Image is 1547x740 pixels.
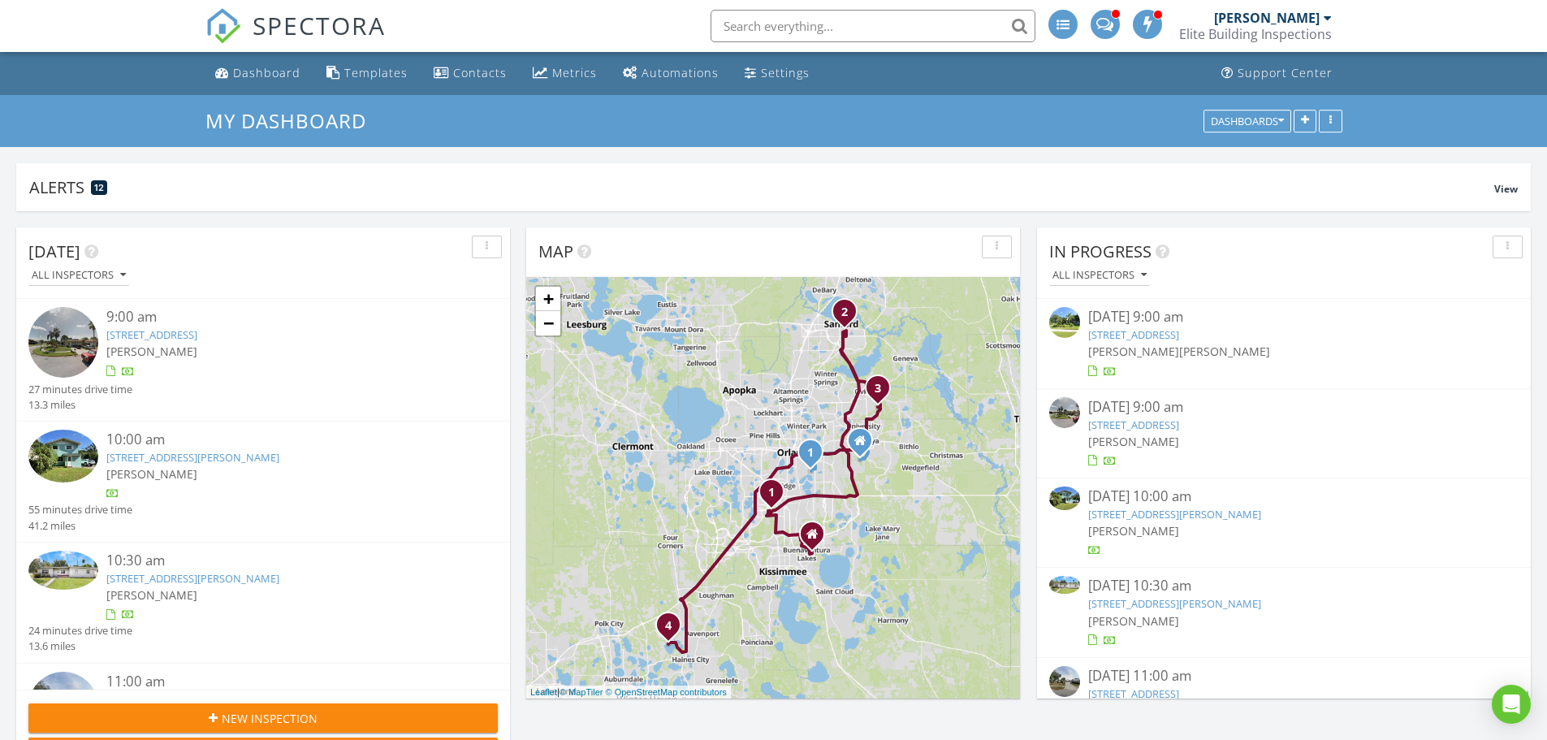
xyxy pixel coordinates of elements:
i: 3 [875,383,881,395]
span: New Inspection [222,710,318,727]
a: 9:00 am [STREET_ADDRESS] [PERSON_NAME] 27 minutes drive time 13.3 miles [28,307,498,413]
span: [PERSON_NAME] [1088,523,1179,539]
img: streetview [1049,666,1080,697]
a: [STREET_ADDRESS] [1088,686,1179,701]
div: 3320 Joanne Dr, Orlando, FL 32806 [810,452,820,461]
img: 9360464%2Fcover_photos%2F3blV9x2yvENOkPet10pa%2Fsmall.jpg [28,430,98,483]
div: 24 minutes drive time [28,623,132,638]
div: Dashboards [1211,115,1284,127]
a: Zoom in [536,287,560,311]
a: Settings [738,58,816,89]
div: 804 Rosalia Dr, Sanford, FL 32771 [845,311,854,321]
a: Automations (Advanced) [616,58,725,89]
a: [STREET_ADDRESS][PERSON_NAME] [106,450,279,465]
a: [STREET_ADDRESS][PERSON_NAME] [1088,507,1261,521]
div: All Inspectors [1052,270,1147,281]
span: 12 [94,182,104,193]
div: Contacts [453,65,507,80]
a: [DATE] 10:30 am [STREET_ADDRESS][PERSON_NAME] [PERSON_NAME] [1049,576,1519,648]
img: 9363455%2Fcover_photos%2FtQ9FyzJCY8nBXAmSuzkX%2Fsmall.jpeg [28,551,98,590]
div: 10103 Blazed Tree Ct, Orlando, FL 32821 [771,491,781,501]
span: View [1494,182,1518,196]
a: [STREET_ADDRESS][PERSON_NAME] [106,571,279,586]
div: 9:00 am [106,307,459,327]
a: Zoom out [536,311,560,335]
div: Dashboard [233,65,300,80]
div: | [526,686,731,699]
div: 2612 Berkshire Cir, Kissimmee FL 34743 [812,534,822,543]
div: Settings [761,65,810,80]
i: 4 [665,621,672,632]
i: 2 [841,307,848,318]
input: Search everything... [711,10,1035,42]
div: 5731 Oakdale Rd, Haines City, FL 33844 [668,625,678,634]
div: 10:00 am [106,430,459,450]
div: Alerts [29,176,1494,198]
div: [DATE] 10:00 am [1088,487,1480,507]
img: 9360464%2Fcover_photos%2F3blV9x2yvENOkPet10pa%2Fsmall.jpg [1049,487,1080,510]
button: New Inspection [28,703,498,733]
span: Map [538,240,573,262]
span: [PERSON_NAME] [106,466,197,482]
a: Contacts [427,58,513,89]
a: SPECTORA [205,22,386,56]
a: [STREET_ADDRESS] [1088,418,1179,432]
a: [STREET_ADDRESS] [106,327,197,342]
span: SPECTORA [253,8,386,42]
span: [DATE] [28,240,80,262]
div: Orlando FL 32825 [860,440,870,450]
a: © MapTiler [560,687,603,697]
a: [STREET_ADDRESS][PERSON_NAME] [1088,596,1261,611]
div: Elite Building Inspections [1179,26,1332,42]
a: My Dashboard [205,107,380,134]
div: 13.6 miles [28,638,132,654]
span: [PERSON_NAME] [1088,434,1179,449]
a: Templates [320,58,414,89]
img: 9363455%2Fcover_photos%2FtQ9FyzJCY8nBXAmSuzkX%2Fsmall.jpeg [1049,576,1080,593]
button: All Inspectors [28,265,129,287]
a: [DATE] 9:00 am [STREET_ADDRESS] [PERSON_NAME][PERSON_NAME] [1049,307,1519,379]
a: [DATE] 9:00 am [STREET_ADDRESS] [PERSON_NAME] [1049,397,1519,470]
img: streetview [28,307,98,377]
span: [PERSON_NAME] [1088,344,1179,359]
div: Automations [642,65,719,80]
button: All Inspectors [1049,265,1150,287]
a: Support Center [1215,58,1339,89]
div: All Inspectors [32,270,126,281]
div: 41.2 miles [28,518,132,534]
a: © OpenStreetMap contributors [606,687,727,697]
div: Templates [344,65,408,80]
img: The Best Home Inspection Software - Spectora [205,8,241,44]
img: streetview [1049,307,1080,338]
div: [DATE] 10:30 am [1088,576,1480,596]
div: [DATE] 9:00 am [1088,307,1480,327]
a: [STREET_ADDRESS] [1088,327,1179,342]
div: 55 minutes drive time [28,502,132,517]
i: 1 [768,487,775,499]
a: 10:00 am [STREET_ADDRESS][PERSON_NAME] [PERSON_NAME] 55 minutes drive time 41.2 miles [28,430,498,534]
i: 1 [807,448,814,459]
div: [PERSON_NAME] [1214,10,1320,26]
span: [PERSON_NAME] [1088,613,1179,629]
a: [DATE] 10:00 am [STREET_ADDRESS][PERSON_NAME] [PERSON_NAME] [1049,487,1519,559]
span: [PERSON_NAME] [1179,344,1270,359]
div: 13.3 miles [28,397,132,413]
div: Support Center [1238,65,1333,80]
div: 27 minutes drive time [28,382,132,397]
div: Open Intercom Messenger [1492,685,1531,724]
a: Dashboard [209,58,307,89]
span: In Progress [1049,240,1152,262]
div: [DATE] 9:00 am [1088,397,1480,418]
a: Leaflet [530,687,557,697]
div: 11:00 am [106,672,459,692]
span: [PERSON_NAME] [106,587,197,603]
button: Dashboards [1203,110,1291,132]
div: [DATE] 11:00 am [1088,666,1480,686]
div: 10:30 am [106,551,459,571]
div: Metrics [552,65,597,80]
div: 1018 Moccasin Run Rd, Oviedo, FL 32765 [878,387,888,397]
a: [DATE] 11:00 am [STREET_ADDRESS] [PERSON_NAME] [1049,666,1519,738]
img: streetview [1049,397,1080,428]
span: [PERSON_NAME] [106,344,197,359]
a: Metrics [526,58,603,89]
